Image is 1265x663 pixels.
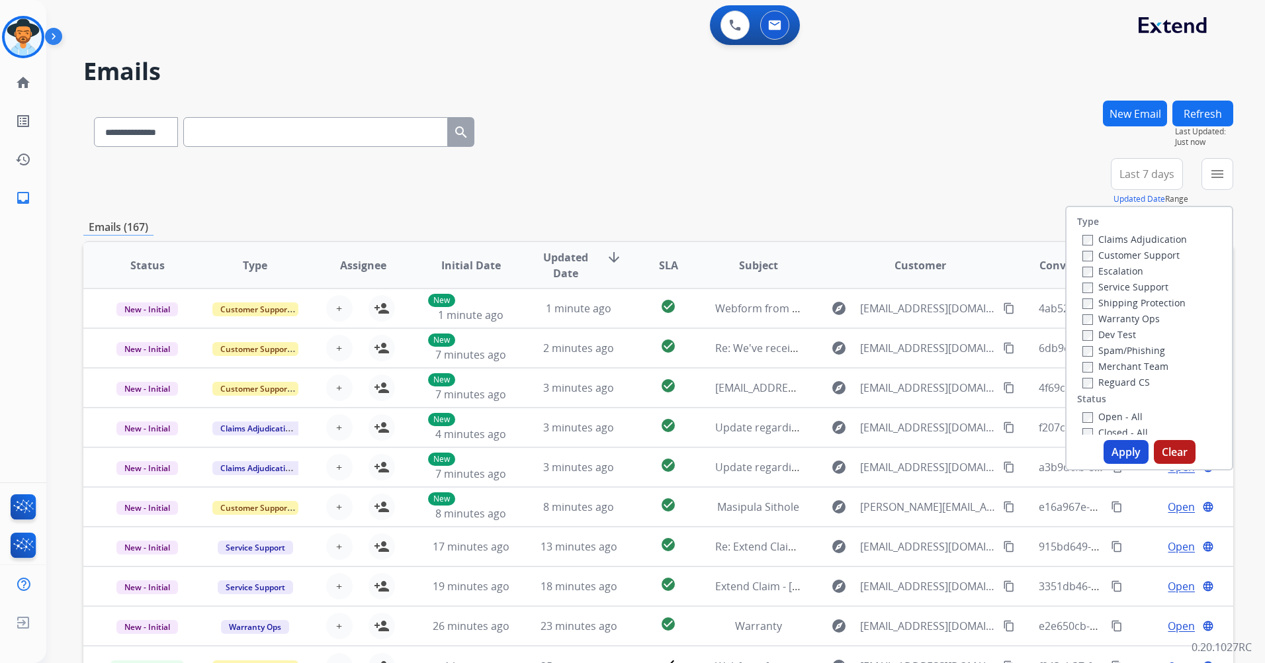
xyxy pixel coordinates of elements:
mat-icon: language [1202,620,1214,632]
span: Open [1168,578,1195,594]
span: [EMAIL_ADDRESS][DOMAIN_NAME] [860,459,996,475]
mat-icon: check_circle [660,378,676,394]
span: 17 minutes ago [433,539,509,554]
p: New [428,413,455,426]
span: + [336,539,342,554]
mat-icon: check_circle [660,418,676,433]
span: New - Initial [116,382,178,396]
span: 23 minutes ago [541,619,617,633]
span: 26 minutes ago [433,619,509,633]
mat-icon: person_add [374,499,390,515]
span: Customer [894,257,946,273]
mat-icon: check_circle [660,298,676,314]
mat-icon: content_copy [1003,342,1015,354]
span: Warranty Ops [221,620,289,634]
p: New [428,492,455,506]
button: Last 7 days [1111,158,1183,190]
mat-icon: language [1202,501,1214,513]
label: Service Support [1082,281,1168,293]
label: Closed - All [1082,426,1148,439]
span: + [336,499,342,515]
p: New [428,453,455,466]
span: 3 minutes ago [543,420,614,435]
span: 8 minutes ago [543,500,614,514]
span: Just now [1175,137,1233,148]
button: New Email [1103,101,1167,126]
span: Service Support [218,541,293,554]
mat-icon: explore [831,499,847,515]
h2: Emails [83,58,1233,85]
span: Customer Support [212,382,298,396]
button: + [326,375,353,401]
span: 4 minutes ago [435,427,506,441]
span: f207c314-3836-44a7-b137-06c35f1dbe84 [1039,420,1238,435]
span: e2e650cb-dc13-4927-a2f1-4448e4d39ad3 [1039,619,1241,633]
span: 13 minutes ago [541,539,617,554]
mat-icon: explore [831,618,847,634]
span: 1 minute ago [438,308,503,322]
mat-icon: person_add [374,420,390,435]
mat-icon: home [15,75,31,91]
span: + [336,340,342,356]
span: Re: Extend Claim 58e25538-f000-407b-8d8f-a5397611dcba [715,539,1001,554]
mat-icon: person_add [374,459,390,475]
span: SLA [659,257,678,273]
mat-icon: language [1202,541,1214,552]
span: + [336,380,342,396]
input: Merchant Team [1082,362,1093,373]
span: Assignee [340,257,386,273]
button: + [326,573,353,599]
p: Emails (167) [83,219,153,236]
span: Last 7 days [1119,171,1174,177]
mat-icon: explore [831,300,847,316]
label: Claims Adjudication [1082,233,1187,245]
mat-icon: person_add [374,618,390,634]
span: [EMAIL_ADDRESS][DOMAIN_NAME] [860,340,996,356]
span: New - Initial [116,580,178,594]
input: Claims Adjudication [1082,235,1093,245]
mat-icon: explore [831,578,847,594]
label: Shipping Protection [1082,296,1186,309]
span: 3 minutes ago [543,380,614,395]
mat-icon: check_circle [660,497,676,513]
mat-icon: content_copy [1003,421,1015,433]
mat-icon: person_add [374,539,390,554]
span: [EMAIL_ADDRESS][DOMAIN_NAME] [860,380,996,396]
span: New - Initial [116,501,178,515]
p: New [428,333,455,347]
span: [EMAIL_ADDRESS][DOMAIN_NAME] [715,380,887,395]
input: Escalation [1082,267,1093,277]
span: 1 minute ago [546,301,611,316]
span: Extend Claim - [PERSON_NAME] - Claim ID: fac9bfbd-4d75-4e0e-bc1b-50e98f4de08e [715,579,1125,594]
span: 8 minutes ago [435,506,506,521]
img: avatar [5,19,42,56]
p: New [428,294,455,307]
mat-icon: content_copy [1111,501,1123,513]
span: 7 minutes ago [435,347,506,362]
label: Type [1077,215,1099,228]
mat-icon: content_copy [1003,382,1015,394]
mat-icon: content_copy [1111,541,1123,552]
mat-icon: history [15,152,31,167]
p: New [428,373,455,386]
span: Webform from [EMAIL_ADDRESS][DOMAIN_NAME] on [DATE] [715,301,1015,316]
span: Last Updated: [1175,126,1233,137]
label: Reguard CS [1082,376,1150,388]
mat-icon: content_copy [1003,580,1015,592]
span: Open [1168,618,1195,634]
span: e16a967e-60d3-4ed7-9814-75c401ffd521 [1039,500,1239,514]
span: [PERSON_NAME][EMAIL_ADDRESS][PERSON_NAME][DOMAIN_NAME] [860,499,996,515]
span: Open [1168,539,1195,554]
span: Customer Support [212,342,298,356]
p: 0.20.1027RC [1192,639,1252,655]
mat-icon: content_copy [1111,580,1123,592]
input: Reguard CS [1082,378,1093,388]
span: Re: We've received your product [715,341,877,355]
span: Status [130,257,165,273]
mat-icon: content_copy [1003,461,1015,473]
mat-icon: person_add [374,300,390,316]
mat-icon: explore [831,340,847,356]
span: Update regarding your fulfillment method for Service Order: 846fb5e7-ce12-407d-be4a-4fe95b6f5b74 [715,460,1217,474]
span: 2 minutes ago [543,341,614,355]
button: Refresh [1172,101,1233,126]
